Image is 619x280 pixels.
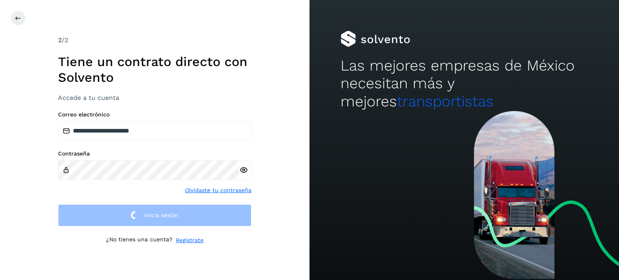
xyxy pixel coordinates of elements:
[58,111,251,118] label: Correo electrónico
[185,186,251,195] a: Olvidaste tu contraseña
[144,212,179,218] span: Inicia sesión
[58,54,251,85] h1: Tiene un contrato directo con Solvento
[58,204,251,226] button: Inicia sesión
[176,236,204,245] a: Regístrate
[58,36,62,44] span: 2
[58,150,251,157] label: Contraseña
[341,57,588,110] h2: Las mejores empresas de México necesitan más y mejores
[106,236,172,245] p: ¿No tienes una cuenta?
[397,93,494,110] span: transportistas
[58,35,251,45] div: /2
[58,94,251,102] h3: Accede a tu cuenta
